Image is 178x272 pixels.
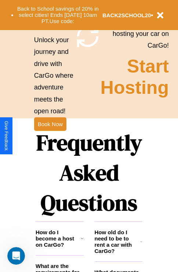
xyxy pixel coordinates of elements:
[34,117,66,131] button: Book Now
[36,124,142,221] h1: Frequently Asked Questions
[102,12,151,18] b: BACK2SCHOOL20
[101,56,169,98] h2: Start Hosting
[36,229,81,248] h3: How do I become a host on CarGo?
[14,4,102,26] button: Back to School savings of 20% in select cities! Ends [DATE] 10am PT.Use code:
[95,229,141,254] h3: How old do I need to be to rent a car with CarGo?
[34,34,75,117] p: Unlock your journey and drive with CarGo where adventure meets the open road!
[7,247,25,265] iframe: Intercom live chat
[4,121,9,151] div: Give Feedback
